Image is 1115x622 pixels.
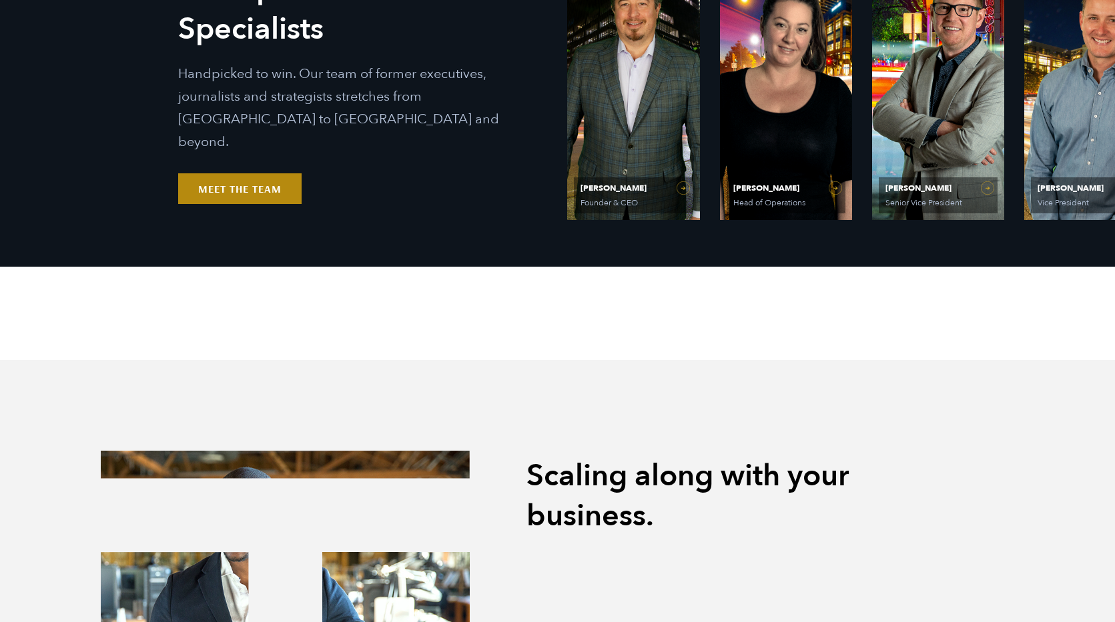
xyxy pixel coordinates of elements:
p: Handpicked to win. Our team of former executives, journalists and strategists stretches from [GEO... [178,63,547,153]
span: Founder & CEO [581,199,683,207]
h2: Scaling along with your business. [526,456,978,536]
span: [PERSON_NAME] [733,184,839,192]
span: [PERSON_NAME] [885,184,991,192]
span: [PERSON_NAME] [581,184,686,192]
span: Head of Operations [733,199,836,207]
span: Senior Vice President [885,199,988,207]
a: Meet the Team [178,173,302,204]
